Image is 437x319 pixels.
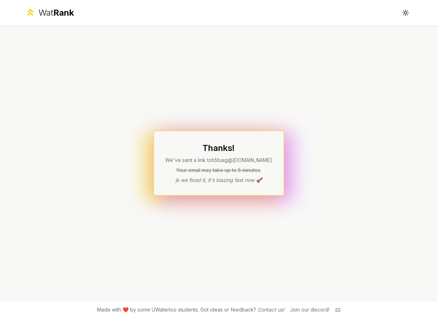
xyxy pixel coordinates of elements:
p: jk we fixed it, it's blazing fast now 🚀 [165,177,272,184]
p: We've sent a link to h5baig @[DOMAIN_NAME] [165,157,272,164]
span: Rank [53,7,74,18]
div: Join our discord! [290,306,329,313]
div: Wat [38,7,74,19]
a: Contact us! [258,307,284,313]
h1: Thanks! [165,142,272,154]
a: WatRank [25,7,74,19]
p: Your email may take up to 5 minutes. [165,167,272,174]
span: Made with ❤️ by some UWaterloo students. Got ideas or feedback? [97,306,284,313]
